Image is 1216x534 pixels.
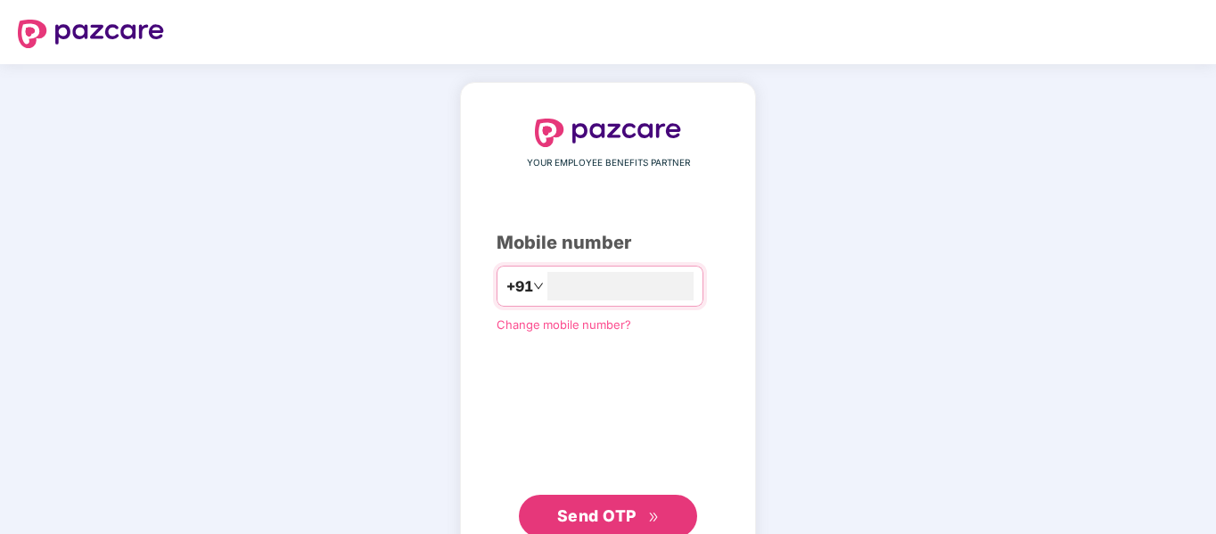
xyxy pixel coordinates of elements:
[648,512,660,523] span: double-right
[527,156,690,170] span: YOUR EMPLOYEE BENEFITS PARTNER
[18,20,164,48] img: logo
[533,281,544,292] span: down
[557,506,637,525] span: Send OTP
[535,119,681,147] img: logo
[506,275,533,298] span: +91
[497,229,719,257] div: Mobile number
[497,317,631,332] a: Change mobile number?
